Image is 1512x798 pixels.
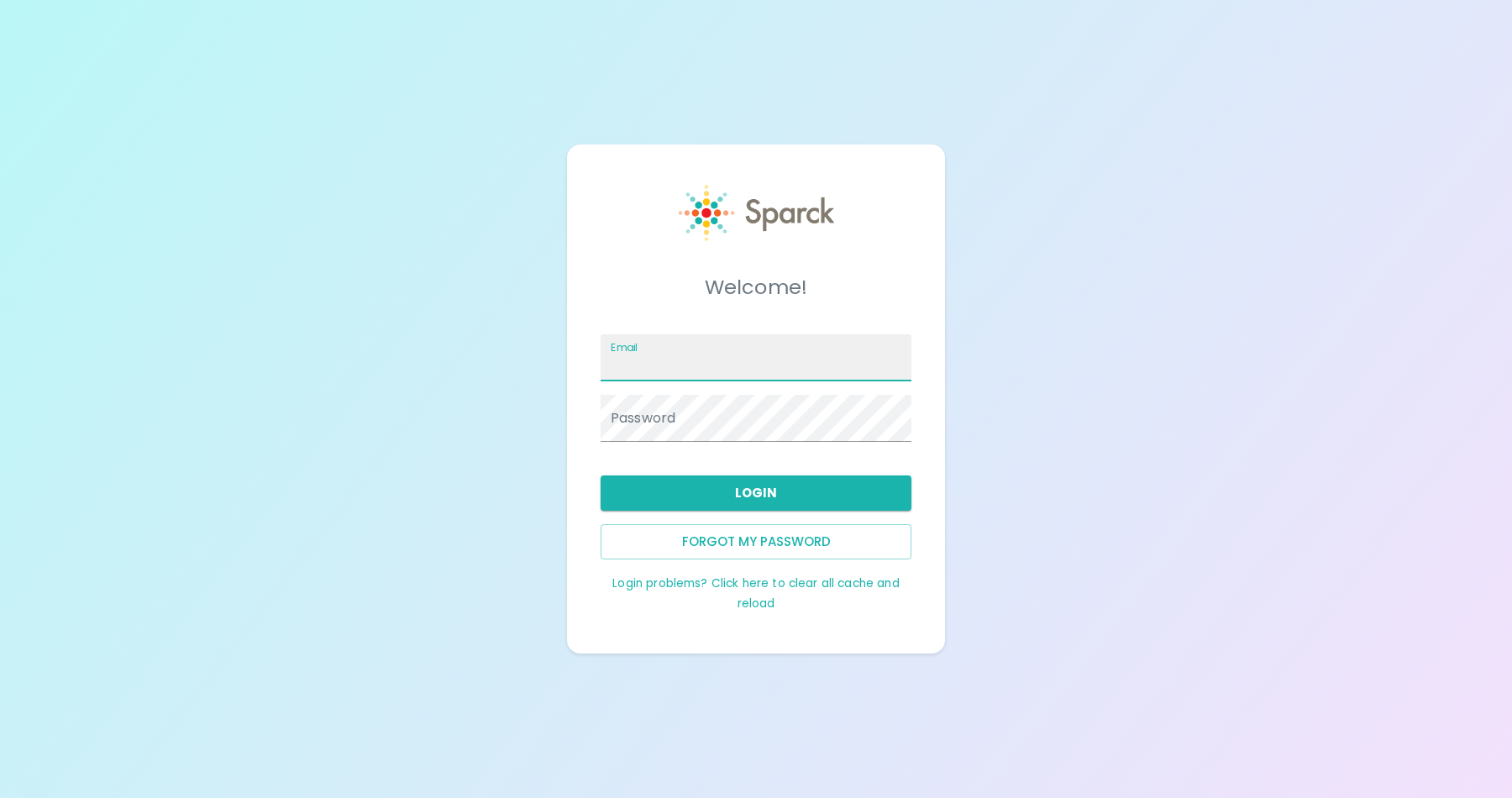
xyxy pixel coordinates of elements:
a: Login problems? Click here to clear all cache and reload [612,575,899,612]
button: Forgot my password [601,524,911,559]
h5: Welcome! [601,274,911,301]
button: Login [601,475,911,511]
label: Email [611,340,638,354]
img: Sparck logo [679,185,834,241]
